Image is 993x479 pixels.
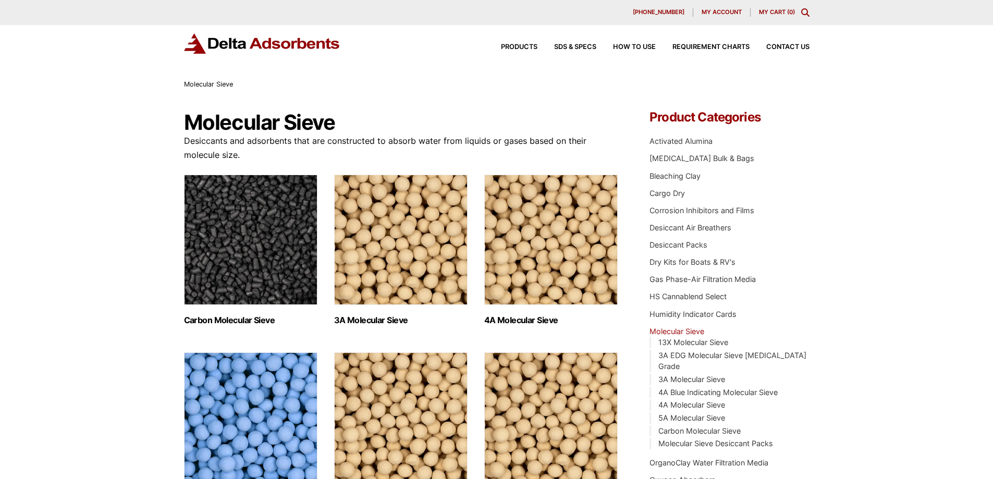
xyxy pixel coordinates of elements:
[649,137,713,145] a: Activated Alumina
[702,9,742,15] span: My account
[649,275,756,284] a: Gas Phase-Air Filtration Media
[672,44,750,51] span: Requirement Charts
[658,338,728,347] a: 13X Molecular Sieve
[658,388,778,397] a: 4A Blue Indicating Molecular Sieve
[554,44,596,51] span: SDS & SPECS
[184,33,340,54] img: Delta Adsorbents
[633,9,684,15] span: [PHONE_NUMBER]
[658,439,773,448] a: Molecular Sieve Desiccant Packs
[656,44,750,51] a: Requirement Charts
[649,223,731,232] a: Desiccant Air Breathers
[649,171,701,180] a: Bleaching Clay
[789,8,793,16] span: 0
[624,8,693,17] a: [PHONE_NUMBER]
[658,375,725,384] a: 3A Molecular Sieve
[184,80,233,88] span: Molecular Sieve
[596,44,656,51] a: How to Use
[649,206,754,215] a: Corrosion Inhibitors and Films
[501,44,537,51] span: Products
[649,154,754,163] a: [MEDICAL_DATA] Bulk & Bags
[184,111,619,134] h1: Molecular Sieve
[334,315,468,325] h2: 3A Molecular Sieve
[649,458,768,467] a: OrganoClay Water Filtration Media
[334,175,468,325] a: Visit product category 3A Molecular Sieve
[658,426,741,435] a: Carbon Molecular Sieve
[801,8,810,17] div: Toggle Modal Content
[759,8,795,16] a: My Cart (0)
[184,175,317,305] img: Carbon Molecular Sieve
[693,8,751,17] a: My account
[613,44,656,51] span: How to Use
[658,413,725,422] a: 5A Molecular Sieve
[484,175,618,325] a: Visit product category 4A Molecular Sieve
[658,400,725,409] a: 4A Molecular Sieve
[766,44,810,51] span: Contact Us
[184,134,619,162] p: Desiccants and adsorbents that are constructed to absorb water from liquids or gases based on the...
[649,292,727,301] a: HS Cannablend Select
[649,189,685,198] a: Cargo Dry
[649,111,809,124] h4: Product Categories
[484,315,618,325] h2: 4A Molecular Sieve
[484,175,618,305] img: 4A Molecular Sieve
[184,315,317,325] h2: Carbon Molecular Sieve
[184,175,317,325] a: Visit product category Carbon Molecular Sieve
[484,44,537,51] a: Products
[649,240,707,249] a: Desiccant Packs
[750,44,810,51] a: Contact Us
[334,175,468,305] img: 3A Molecular Sieve
[649,327,704,336] a: Molecular Sieve
[649,310,737,318] a: Humidity Indicator Cards
[537,44,596,51] a: SDS & SPECS
[649,257,735,266] a: Dry Kits for Boats & RV's
[658,351,806,371] a: 3A EDG Molecular Sieve [MEDICAL_DATA] Grade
